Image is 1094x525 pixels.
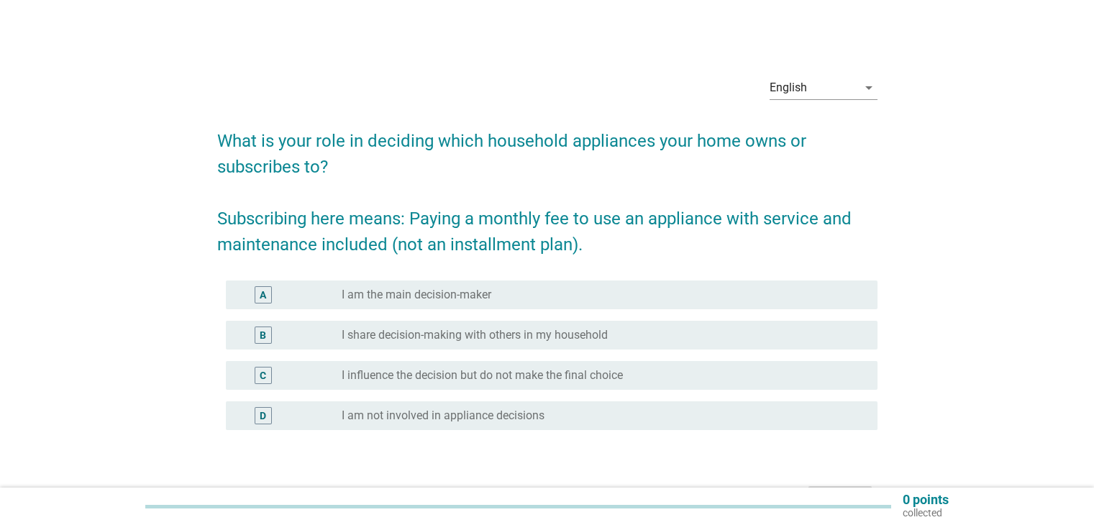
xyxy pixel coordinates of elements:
[860,79,878,96] i: arrow_drop_down
[260,288,266,303] div: A
[260,408,266,424] div: D
[770,81,807,94] div: English
[260,368,266,383] div: C
[342,408,544,423] label: I am not involved in appliance decisions
[903,493,949,506] p: 0 points
[903,506,949,519] p: collected
[342,368,623,383] label: I influence the decision but do not make the final choice
[342,328,608,342] label: I share decision-making with others in my household
[342,288,491,302] label: I am the main decision-maker
[217,114,878,257] h2: What is your role in deciding which household appliances your home owns or subscribes to? Subscri...
[260,328,266,343] div: B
